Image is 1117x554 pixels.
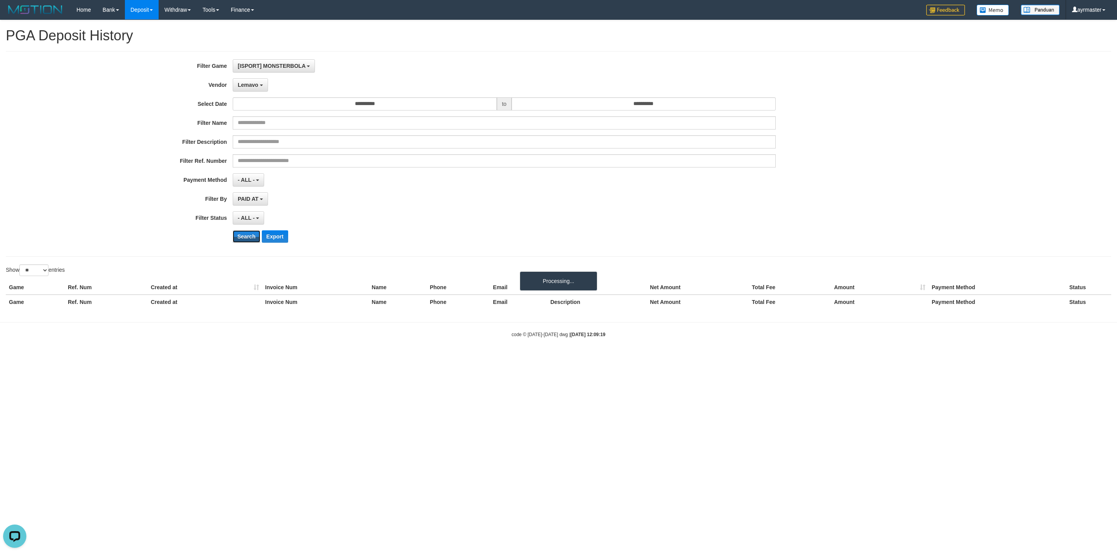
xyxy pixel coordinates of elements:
[3,3,26,26] button: Open LiveChat chat widget
[233,211,264,224] button: - ALL -
[831,295,929,309] th: Amount
[65,280,148,295] th: Ref. Num
[6,4,65,16] img: MOTION_logo.png
[427,280,490,295] th: Phone
[512,332,605,337] small: code © [DATE]-[DATE] dwg |
[1066,295,1111,309] th: Status
[929,280,1066,295] th: Payment Method
[238,82,258,88] span: Lemavo
[6,264,65,276] label: Show entries
[233,192,268,205] button: PAID AT
[233,78,268,91] button: Lemavo
[19,264,48,276] select: Showentries
[148,295,262,309] th: Created at
[368,295,427,309] th: Name
[148,280,262,295] th: Created at
[262,280,369,295] th: Invoice Num
[647,280,749,295] th: Net Amount
[490,280,547,295] th: Email
[238,196,258,202] span: PAID AT
[6,295,65,309] th: Game
[490,295,547,309] th: Email
[647,295,749,309] th: Net Amount
[571,332,605,337] strong: [DATE] 12:09:19
[427,295,490,309] th: Phone
[233,173,264,186] button: - ALL -
[262,295,369,309] th: Invoice Num
[749,280,831,295] th: Total Fee
[547,295,647,309] th: Description
[238,63,305,69] span: [ISPORT] MONSTERBOLA
[497,97,512,110] span: to
[831,280,929,295] th: Amount
[929,295,1066,309] th: Payment Method
[368,280,427,295] th: Name
[977,5,1009,16] img: Button%20Memo.svg
[65,295,148,309] th: Ref. Num
[238,215,255,221] span: - ALL -
[749,295,831,309] th: Total Fee
[926,5,965,16] img: Feedback.jpg
[262,230,288,243] button: Export
[520,271,597,291] div: Processing...
[1066,280,1111,295] th: Status
[6,28,1111,43] h1: PGA Deposit History
[233,59,315,72] button: [ISPORT] MONSTERBOLA
[233,230,260,243] button: Search
[1021,5,1060,15] img: panduan.png
[6,280,65,295] th: Game
[238,177,255,183] span: - ALL -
